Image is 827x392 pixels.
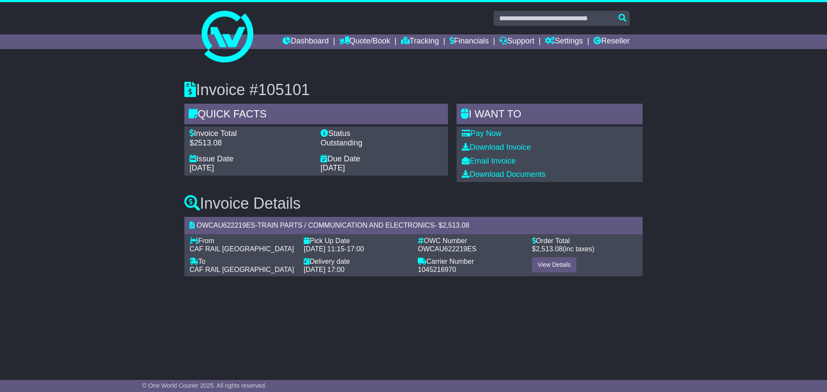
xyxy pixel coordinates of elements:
div: Invoice Total [190,129,312,139]
div: Issue Date [190,154,312,164]
a: Email Invoice [462,157,516,165]
span: TRAIN PARTS / COMMUNICATION AND ELECTRONICS [258,222,435,229]
a: Pay Now [462,129,501,138]
div: - [304,245,409,253]
div: Delivery date [304,257,409,265]
a: Financials [450,34,489,49]
span: 17:00 [347,245,364,253]
span: OWCAU622219ES [418,245,476,253]
a: Quote/Book [339,34,390,49]
h3: Invoice Details [184,195,643,212]
span: 1045216970 [418,266,456,273]
div: Outstanding [320,139,443,148]
span: CAF RAIL [GEOGRAPHIC_DATA] [190,245,294,253]
span: 2,513.08 [536,245,563,253]
a: Download Documents [462,170,545,179]
div: - - $ [184,217,643,234]
span: © One World Courier 2025. All rights reserved. [142,382,267,389]
div: OWC Number [418,237,523,245]
a: Download Invoice [462,143,531,151]
span: CAF RAIL [GEOGRAPHIC_DATA] [190,266,294,273]
div: Pick Up Date [304,237,409,245]
a: Dashboard [283,34,329,49]
span: [DATE] 11:15 [304,245,345,253]
div: From [190,237,295,245]
div: [DATE] [190,164,312,173]
a: Support [499,34,534,49]
a: View Details [532,257,576,272]
div: Due Date [320,154,443,164]
span: OWCAU622219ES [196,222,255,229]
div: Status [320,129,443,139]
a: Reseller [594,34,630,49]
div: Quick Facts [184,104,448,127]
a: Tracking [401,34,439,49]
div: I WANT to [457,104,643,127]
h3: Invoice #105101 [184,81,643,99]
div: $ (inc taxes) [532,245,637,253]
div: Order Total [532,237,637,245]
a: Settings [545,34,583,49]
span: 2,513.08 [442,222,469,229]
div: Carrier Number [418,257,523,265]
div: [DATE] [320,164,443,173]
span: [DATE] 17:00 [304,266,345,273]
div: $2513.08 [190,139,312,148]
div: To [190,257,295,265]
